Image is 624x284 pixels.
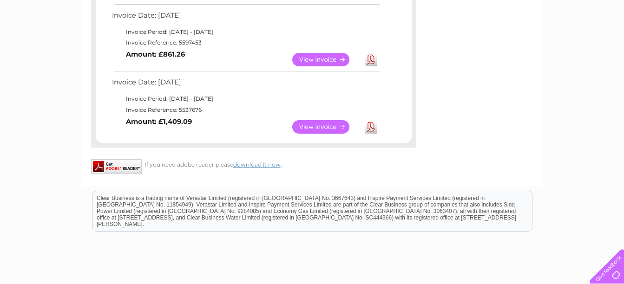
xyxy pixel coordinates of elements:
div: If you need adobe reader please . [91,159,416,168]
a: Contact [562,39,585,46]
td: Invoice Period: [DATE] - [DATE] [110,26,381,38]
a: Download [365,120,377,134]
img: logo.png [22,24,69,52]
b: Amount: £1,409.09 [126,117,192,126]
a: Energy [484,39,504,46]
div: Clear Business is a trading name of Verastar Limited (registered in [GEOGRAPHIC_DATA] No. 3667643... [93,5,532,45]
a: download it now [233,161,281,168]
a: Log out [593,39,615,46]
b: Amount: £861.26 [126,50,185,58]
td: Invoice Period: [DATE] - [DATE] [110,93,381,104]
td: Invoice Reference: 5537676 [110,104,381,116]
a: Download [365,53,377,66]
a: Telecoms [510,39,538,46]
a: View [292,53,361,66]
a: Blog [543,39,557,46]
td: Invoice Date: [DATE] [110,76,381,93]
td: Invoice Date: [DATE] [110,9,381,26]
td: Invoice Reference: 5597453 [110,37,381,48]
a: View [292,120,361,134]
a: 0333 014 3131 [449,5,513,16]
a: Water [460,39,478,46]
